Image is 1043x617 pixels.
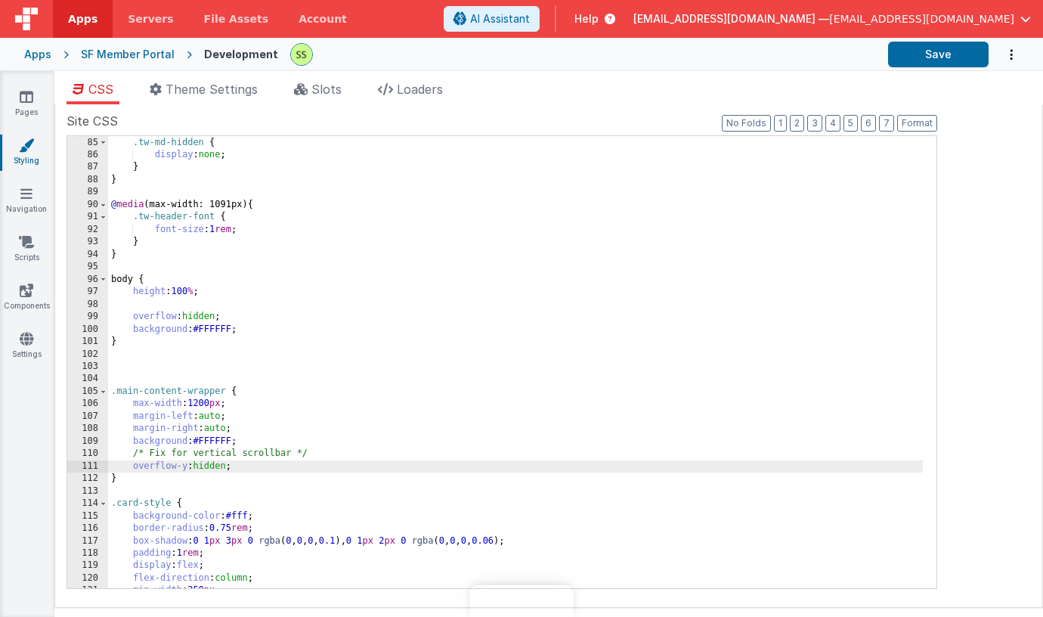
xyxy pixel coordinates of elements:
[67,436,108,448] div: 109
[470,11,530,26] span: AI Assistant
[67,522,108,535] div: 116
[67,274,108,286] div: 96
[790,115,804,132] button: 2
[807,115,822,132] button: 3
[67,386,108,398] div: 105
[574,11,599,26] span: Help
[67,349,108,361] div: 102
[67,199,108,211] div: 90
[67,174,108,186] div: 88
[397,82,443,97] span: Loaders
[67,398,108,410] div: 106
[67,286,108,298] div: 97
[67,211,108,223] div: 91
[888,42,989,67] button: Save
[444,6,540,32] button: AI Assistant
[67,373,108,385] div: 104
[67,299,108,311] div: 98
[67,547,108,560] div: 118
[67,361,108,373] div: 103
[24,47,51,62] div: Apps
[311,82,342,97] span: Slots
[67,336,108,348] div: 101
[88,82,113,97] span: CSS
[67,112,118,130] span: Site CSS
[67,460,108,473] div: 111
[879,115,894,132] button: 7
[67,584,108,597] div: 121
[774,115,787,132] button: 1
[825,115,840,132] button: 4
[843,115,858,132] button: 5
[67,485,108,498] div: 113
[67,224,108,236] div: 92
[166,82,258,97] span: Theme Settings
[67,261,108,273] div: 95
[829,11,1014,26] span: [EMAIL_ADDRESS][DOMAIN_NAME]
[67,149,108,161] div: 86
[67,560,108,572] div: 119
[204,11,269,26] span: File Assets
[68,11,97,26] span: Apps
[67,473,108,485] div: 112
[67,186,108,198] div: 89
[67,572,108,584] div: 120
[470,585,574,617] iframe: Marker.io feedback button
[67,161,108,173] div: 87
[67,324,108,336] div: 100
[81,47,175,62] div: SF Member Portal
[291,44,312,65] img: 8cf74ed78aab3b54564162fcd7d8ab61
[67,448,108,460] div: 110
[633,11,1031,26] button: [EMAIL_ADDRESS][DOMAIN_NAME] — [EMAIL_ADDRESS][DOMAIN_NAME]
[128,11,173,26] span: Servers
[67,535,108,547] div: 117
[897,115,937,132] button: Format
[861,115,876,132] button: 6
[67,423,108,435] div: 108
[989,39,1019,70] button: Options
[633,11,829,26] span: [EMAIL_ADDRESS][DOMAIN_NAME] —
[67,311,108,323] div: 99
[722,115,771,132] button: No Folds
[67,137,108,149] div: 85
[204,47,278,62] div: Development
[67,411,108,423] div: 107
[67,498,108,510] div: 114
[67,510,108,522] div: 115
[67,236,108,248] div: 93
[67,249,108,261] div: 94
